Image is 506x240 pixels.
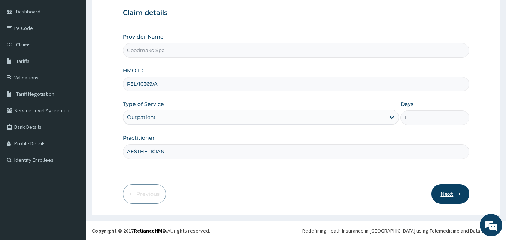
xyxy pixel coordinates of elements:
[123,67,144,74] label: HMO ID
[123,77,470,91] input: Enter HMO ID
[302,227,500,234] div: Redefining Heath Insurance in [GEOGRAPHIC_DATA] using Telemedicine and Data Science!
[123,100,164,108] label: Type of Service
[123,134,155,142] label: Practitioner
[92,227,167,234] strong: Copyright © 2017 .
[16,58,30,64] span: Tariffs
[123,184,166,204] button: Previous
[39,42,126,52] div: Chat with us now
[14,37,30,56] img: d_794563401_company_1708531726252_794563401
[43,72,103,148] span: We're online!
[86,221,506,240] footer: All rights reserved.
[4,160,143,186] textarea: Type your message and hit 'Enter'
[123,9,470,17] h3: Claim details
[16,91,54,97] span: Tariff Negotiation
[134,227,166,234] a: RelianceHMO
[123,4,141,22] div: Minimize live chat window
[123,33,164,40] label: Provider Name
[431,184,469,204] button: Next
[16,8,40,15] span: Dashboard
[400,100,413,108] label: Days
[123,144,470,159] input: Enter Name
[16,41,31,48] span: Claims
